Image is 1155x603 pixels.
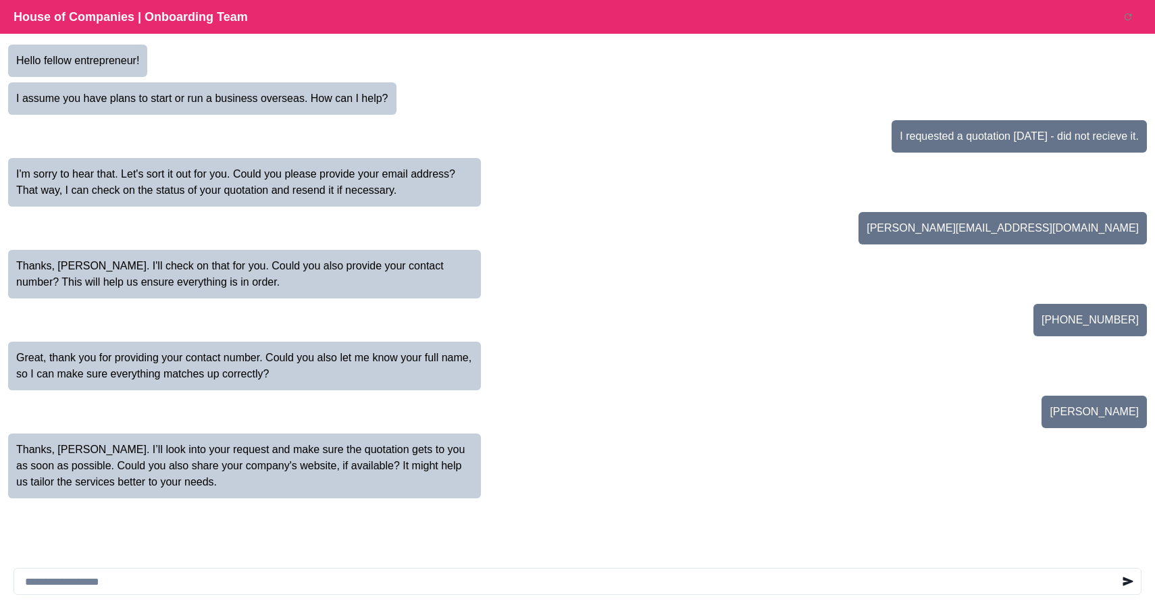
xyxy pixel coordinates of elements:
[16,53,139,69] p: Hello fellow entrepreneur!
[16,442,473,490] p: Thanks, [PERSON_NAME]. I’ll look into your request and make sure the quotation gets to you as soo...
[14,8,267,26] p: House of Companies | Onboarding Team
[867,220,1139,236] p: [PERSON_NAME][EMAIL_ADDRESS][DOMAIN_NAME]
[1042,312,1139,328] p: [PHONE_NUMBER]
[16,166,473,199] p: I'm sorry to hear that. Let's sort it out for you. Could you please provide your email address? T...
[16,258,473,290] p: Thanks, [PERSON_NAME]. I'll check on that for you. Could you also provide your contact number? Th...
[1114,3,1141,30] button: Reset
[16,90,388,107] p: I assume you have plans to start or run a business overseas. How can I help?
[16,350,473,382] p: Great, thank you for providing your contact number. Could you also let me know your full name, so...
[900,128,1139,145] p: I requested a quotation [DATE] - did not recieve it.
[1050,404,1139,420] p: [PERSON_NAME]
